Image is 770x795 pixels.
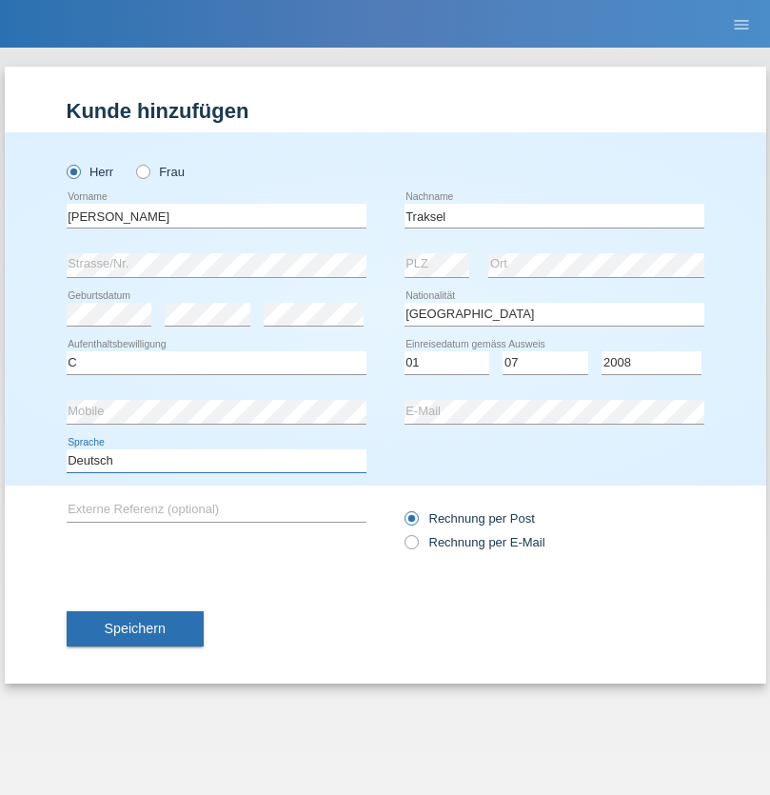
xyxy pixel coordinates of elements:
span: Speichern [105,621,166,636]
label: Rechnung per E-Mail [405,535,545,549]
i: menu [732,15,751,34]
h1: Kunde hinzufügen [67,99,704,123]
input: Rechnung per E-Mail [405,535,417,559]
a: menu [722,18,760,30]
button: Speichern [67,611,204,647]
input: Herr [67,165,79,177]
label: Frau [136,165,185,179]
label: Rechnung per Post [405,511,535,526]
label: Herr [67,165,114,179]
input: Rechnung per Post [405,511,417,535]
input: Frau [136,165,148,177]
